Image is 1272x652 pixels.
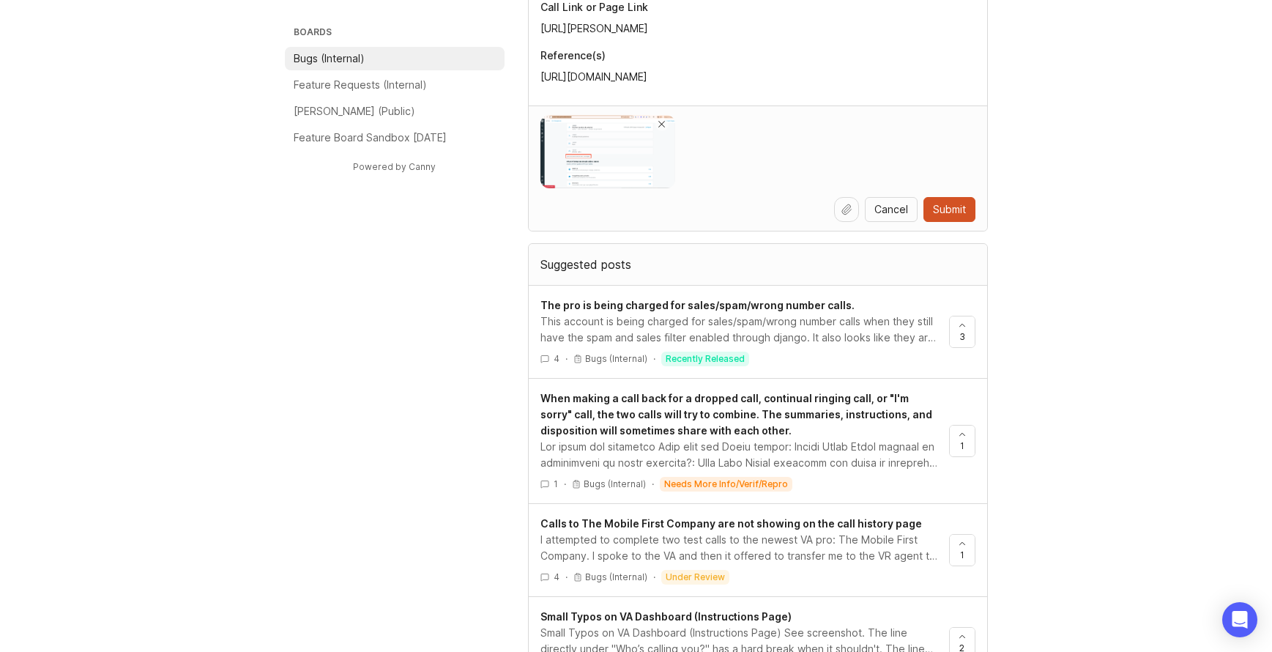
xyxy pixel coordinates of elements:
[584,478,646,490] p: Bugs (Internal)
[585,353,647,365] p: Bugs (Internal)
[540,532,937,564] div: I attempted to complete two test calls to the newest VA pro: The Mobile First Company. I spoke to...
[285,126,505,149] a: Feature Board Sandbox [DATE]
[540,48,975,63] p: Reference(s)
[949,316,975,348] button: 3
[664,478,788,490] p: needs more info/verif/repro
[540,21,975,37] input: Link to a call or page
[540,517,922,530] span: Calls to The Mobile First Company are not showing on the call history page
[540,516,949,585] a: Calls to The Mobile First Company are not showing on the call history pageI attempted to complete...
[285,73,505,97] a: Feature Requests (Internal)
[554,352,559,365] span: 4
[294,78,427,92] p: Feature Requests (Internal)
[653,352,655,365] div: ·
[540,115,675,188] img: https://canny-assets.io/images/95c9b0c2863d6ab069c2783239b7eb69.png
[285,100,505,123] a: [PERSON_NAME] (Public)
[565,352,568,365] div: ·
[540,297,949,366] a: The pro is being charged for sales/spam/wrong number calls.This account is being charged for sale...
[285,47,505,70] a: Bugs (Internal)
[666,353,745,365] p: recently released
[585,571,647,583] p: Bugs (Internal)
[874,202,908,217] span: Cancel
[540,69,975,85] textarea: [URL][DOMAIN_NAME]
[540,439,937,471] div: Lor ipsum dol sitametco Adip elit sed Doeiu tempor: Incidi Utlab Etdol magnaal en adminimveni qu ...
[653,571,655,583] div: ·
[540,314,937,346] div: This account is being charged for sales/spam/wrong number calls when they still have the spam and...
[865,197,918,222] button: Cancel
[960,549,964,561] span: 1
[923,197,975,222] button: Submit
[565,571,568,583] div: ·
[949,425,975,457] button: 1
[540,390,949,492] a: When making a call back for a dropped call, continual ringing call, or "I'm sorry" call, the two ...
[294,51,365,66] p: Bugs (Internal)
[554,571,559,583] span: 4
[291,23,505,44] h3: Boards
[564,478,566,490] div: ·
[666,571,725,583] p: under review
[652,478,654,490] div: ·
[540,610,792,623] span: Small Typos on VA Dashboard (Instructions Page)
[529,244,987,285] div: Suggested posts
[540,299,855,311] span: The pro is being charged for sales/spam/wrong number calls.
[959,330,965,343] span: 3
[540,392,932,437] span: When making a call back for a dropped call, continual ringing call, or "I'm sorry" call, the two ...
[554,478,558,490] span: 1
[960,440,964,452] span: 1
[294,130,447,145] p: Feature Board Sandbox [DATE]
[294,104,415,119] p: [PERSON_NAME] (Public)
[1222,602,1257,637] div: Open Intercom Messenger
[351,158,438,175] a: Powered by Canny
[933,202,966,217] span: Submit
[949,534,975,566] button: 1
